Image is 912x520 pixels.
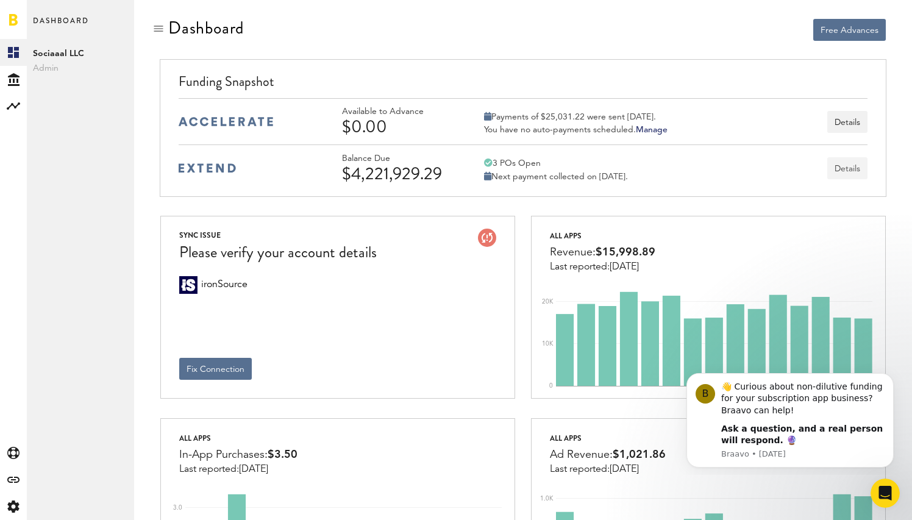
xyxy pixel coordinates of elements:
span: Dashboard [33,13,89,39]
div: $0.00 [342,117,458,137]
span: Sociaaal LLC [33,46,128,61]
button: Free Advances [813,19,886,41]
span: [DATE] [610,465,639,474]
div: Funding Snapshot [179,72,867,98]
div: You have no auto-payments scheduled. [484,124,668,135]
text: 0 [549,383,553,389]
div: Please verify your account details [179,242,377,263]
div: ironSource [179,276,198,294]
div: 3 POs Open [484,158,628,169]
div: Last reported: [550,262,655,272]
text: 3.0 [173,505,182,511]
div: Revenue: [550,243,655,262]
div: All apps [550,431,666,446]
span: ironSource [201,276,248,294]
div: All apps [550,229,655,243]
div: Available to Advance [342,107,458,117]
text: 1.0K [540,495,554,501]
span: [DATE] [610,262,639,272]
img: extend-medium-blue-logo.svg [179,163,236,173]
img: account-issue.svg [478,229,496,247]
div: Ad Revenue: [550,446,666,464]
button: Details [827,111,867,133]
div: Next payment collected on [DATE]. [484,171,628,182]
span: Support [26,9,69,20]
div: Dashboard [168,18,244,38]
text: 20K [542,299,554,305]
div: All apps [179,431,297,446]
div: Last reported: [179,464,297,475]
a: Manage [636,126,668,134]
div: Payments of $25,031.22 were sent [DATE]. [484,112,668,123]
span: $3.50 [268,449,297,460]
button: Fix Connection [179,358,252,380]
text: 10K [542,341,554,347]
span: [DATE] [239,465,268,474]
iframe: Intercom live chat [871,479,900,508]
div: SYNC ISSUE [179,229,377,242]
span: $15,998.89 [596,247,655,258]
div: $4,221,929.29 [342,164,458,183]
img: accelerate-medium-blue-logo.svg [179,117,273,126]
div: In-App Purchases: [179,446,297,464]
span: Admin [33,61,128,76]
span: $1,021.86 [613,449,666,460]
div: Balance Due [342,154,458,164]
iframe: Intercom notifications message [668,364,912,475]
button: Details [827,157,867,179]
div: Last reported: [550,464,666,475]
